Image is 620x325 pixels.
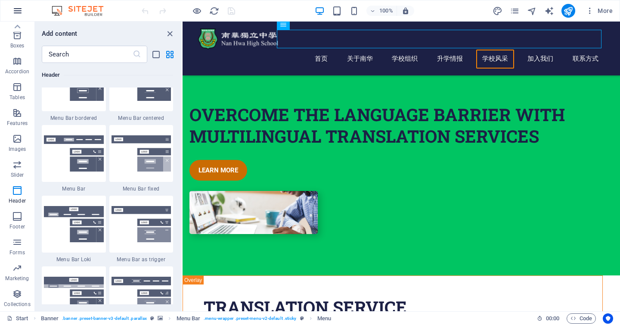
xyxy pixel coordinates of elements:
span: Menu Bar centered [109,115,174,122]
h6: Add content [42,28,77,39]
span: Click to select. Double-click to edit [317,313,331,324]
i: Pages (Ctrl+Alt+S) [510,6,520,16]
button: pages [510,6,520,16]
div: Menu Bar bordered [42,54,106,122]
div: Menu Bar centered [109,54,174,122]
span: . banner .preset-banner-v3-default .parallax [62,313,147,324]
span: . menu-wrapper .preset-menu-v2-default .sticky [204,313,296,324]
nav: breadcrumb [41,313,331,324]
span: Banner [41,313,59,324]
p: Footer [9,223,25,230]
button: 100% [366,6,397,16]
img: menu-bar-wide.svg [44,277,104,313]
img: menu-bar-fixed.svg [112,135,171,172]
span: Code [570,313,592,324]
div: Menu Bar [42,125,106,192]
i: Navigator [527,6,537,16]
button: navigator [527,6,537,16]
img: menu-bar-xxl.svg [112,277,171,313]
button: More [582,4,616,18]
h6: Header [42,70,173,80]
button: text_generator [544,6,555,16]
span: More [586,6,613,15]
img: menu-bar-as-trigger.svg [112,206,171,242]
input: Search [42,46,133,63]
button: grid-view [164,49,175,59]
button: design [493,6,503,16]
p: Slider [11,172,24,178]
div: Menu Bar as trigger [109,196,174,263]
img: menu-bar-loki.svg [44,206,104,242]
p: Tables [9,94,25,101]
p: Images [9,146,26,153]
button: publish [561,4,575,18]
p: Collections [4,301,30,308]
span: Menu Bar Loki [42,256,106,263]
span: Menu Bar as trigger [109,256,174,263]
button: Usercentrics [603,313,613,324]
i: On resize automatically adjust zoom level to fit chosen device. [402,7,409,15]
span: Click to select. Double-click to edit [177,313,201,324]
i: This element is a customizable preset [300,316,304,321]
p: Marketing [5,275,29,282]
button: Code [567,313,596,324]
i: This element contains a background [158,316,163,321]
p: Features [7,120,28,127]
button: list-view [151,49,161,59]
i: This element is a customizable preset [150,316,154,321]
img: Editor Logo [50,6,114,16]
span: Menu Bar [42,185,106,192]
span: Menu Bar fixed [109,185,174,192]
button: close panel [164,28,175,39]
button: reload [209,6,219,16]
p: Header [9,197,26,204]
h6: Session time [537,313,560,324]
p: Forms [9,249,25,256]
span: : [552,315,553,322]
span: 00 00 [546,313,559,324]
div: Menu Bar fixed [109,125,174,192]
i: Design (Ctrl+Alt+Y) [493,6,502,16]
i: Publish [563,6,573,16]
div: Menu Bar Loki [42,196,106,263]
p: Boxes [10,42,25,49]
h6: 100% [379,6,393,16]
a: Start [7,313,28,324]
span: Menu Bar bordered [42,115,106,122]
img: menu-bar.svg [44,135,104,172]
p: Accordion [5,68,29,75]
